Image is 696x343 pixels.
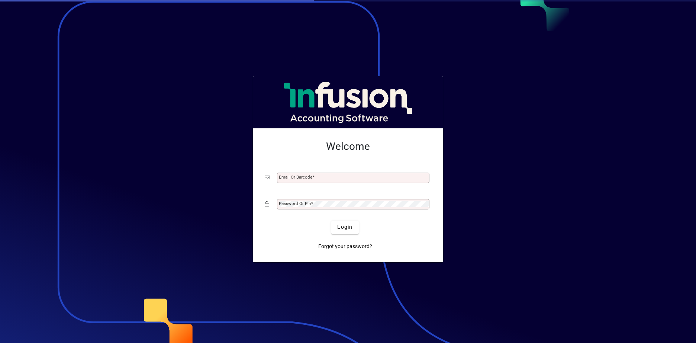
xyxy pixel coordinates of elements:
[279,174,312,180] mat-label: Email or Barcode
[318,243,372,250] span: Forgot your password?
[265,140,431,153] h2: Welcome
[331,221,358,234] button: Login
[315,240,375,253] a: Forgot your password?
[337,223,352,231] span: Login
[279,201,311,206] mat-label: Password or Pin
